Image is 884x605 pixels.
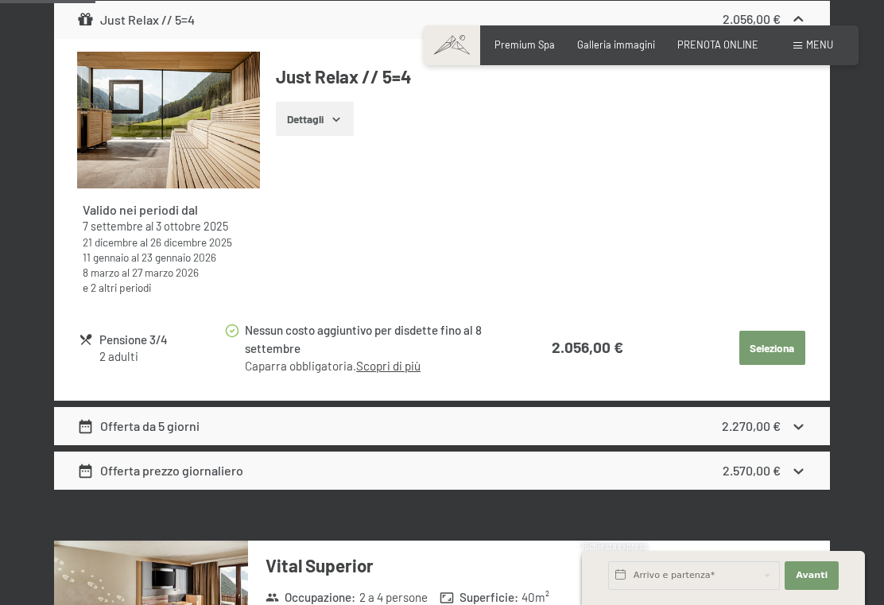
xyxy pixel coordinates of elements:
[785,561,839,590] button: Avanti
[83,250,129,264] time: 11/01/2026
[494,38,555,51] a: Premium Spa
[77,10,195,29] div: Just Relax // 5=4
[142,250,216,264] time: 23/01/2026
[276,102,353,137] button: Dettagli
[356,359,421,373] a: Scopri di più
[276,64,806,89] h4: Just Relax // 5=4
[99,331,223,349] div: Pensione 3/4
[83,219,143,233] time: 07/09/2025
[83,219,254,235] div: al
[739,331,805,366] button: Seleziona
[77,52,259,188] img: mss_renderimg.php
[132,266,199,279] time: 27/03/2026
[83,202,198,217] strong: Valido nei periodi dal
[83,235,254,250] div: al
[677,38,758,51] a: PRENOTA ONLINE
[54,407,830,445] div: Offerta da 5 giorni2.270,00 €
[245,358,514,374] div: Caparra obbligatoria.
[723,11,781,26] strong: 2.056,00 €
[796,569,828,582] span: Avanti
[156,219,228,233] time: 03/10/2025
[83,235,138,249] time: 21/12/2025
[723,463,781,478] strong: 2.570,00 €
[83,281,151,294] a: e 2 altri periodi
[577,38,655,51] a: Galleria immagini
[99,348,223,365] div: 2 adulti
[54,1,830,39] div: Just Relax // 5=42.056,00 €
[582,541,647,551] span: Richiesta express
[77,417,200,436] div: Offerta da 5 giorni
[806,38,833,51] span: Menu
[77,461,243,480] div: Offerta prezzo giornaliero
[83,250,254,265] div: al
[552,338,623,356] strong: 2.056,00 €
[83,266,119,279] time: 08/03/2026
[54,452,830,490] div: Offerta prezzo giornaliero2.570,00 €
[266,553,655,578] h3: Vital Superior
[83,265,254,280] div: al
[722,418,781,433] strong: 2.270,00 €
[245,321,514,358] div: Nessun costo aggiuntivo per disdette fino al 8 settembre
[150,235,232,249] time: 26/12/2025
